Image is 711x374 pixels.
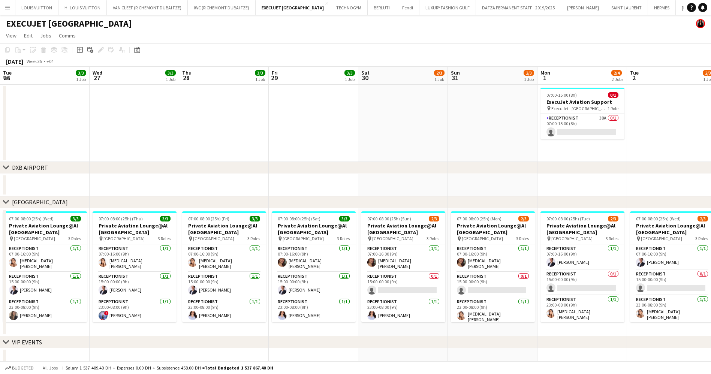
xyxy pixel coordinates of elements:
app-card-role: Receptionist1/123:00-08:00 (9h)![PERSON_NAME] [93,298,177,323]
span: [GEOGRAPHIC_DATA] [462,236,503,241]
div: Salary 1 537 409.40 DH + Expenses 0.00 DH + Subsistence 458.00 DH = [66,365,273,371]
span: 3/3 [339,216,350,221]
span: 3/3 [255,70,265,76]
app-job-card: 07:00-08:00 (25h) (Sun)2/3Private Aviation Lounge@Al [GEOGRAPHIC_DATA] [GEOGRAPHIC_DATA]3 RolesRe... [361,211,445,322]
button: TECHNOGYM [330,0,368,15]
span: 07:00-08:00 (25h) (Thu) [99,216,143,221]
app-card-role: Receptionist1/115:00-00:00 (9h)[PERSON_NAME] [182,272,266,298]
span: Tue [630,69,639,76]
a: View [3,31,19,40]
span: 1 Role [608,106,618,111]
div: 1 Job [166,76,175,82]
span: 2/3 [434,70,445,76]
app-card-role: Receptionist1/123:00-08:00 (9h)[PERSON_NAME] [3,298,87,323]
span: 30 [360,73,370,82]
app-card-role: Receptionist1/115:00-00:00 (9h)[PERSON_NAME] [93,272,177,298]
app-job-card: 07:00-08:00 (25h) (Fri)3/3Private Aviation Lounge@Al [GEOGRAPHIC_DATA] [GEOGRAPHIC_DATA]3 RolesRe... [182,211,266,322]
span: 29 [271,73,278,82]
span: 31 [450,73,460,82]
app-card-role: Receptionist0/115:00-00:00 (9h) [451,272,535,298]
span: 27 [91,73,102,82]
button: Budgeted [4,364,35,372]
span: 3 Roles [68,236,81,241]
span: 07:00-08:00 (25h) (Sun) [367,216,411,221]
div: [DATE] [6,58,23,65]
span: Budgeted [12,365,34,371]
app-job-card: 07:00-08:00 (25h) (Wed)3/3Private Aviation Lounge@Al [GEOGRAPHIC_DATA] [GEOGRAPHIC_DATA]3 RolesRe... [3,211,87,322]
a: Jobs [37,31,54,40]
span: 3/3 [165,70,176,76]
app-card-role: Receptionist1/123:00-08:00 (9h)[PERSON_NAME] [272,298,356,323]
span: Edit [24,32,33,39]
app-job-card: 07:00-08:00 (25h) (Thu)3/3Private Aviation Lounge@Al [GEOGRAPHIC_DATA] [GEOGRAPHIC_DATA]3 RolesRe... [93,211,177,322]
span: 3/3 [76,70,86,76]
span: Wed [93,69,102,76]
app-card-role: Receptionist1/107:00-16:00 (9h)[MEDICAL_DATA][PERSON_NAME] [451,244,535,272]
app-job-card: 07:00-15:00 (8h)0/1ExecuJet Aviation Support ExecuJet - [GEOGRAPHIC_DATA]1 RoleReceptionist38A0/1... [540,88,624,139]
app-card-role: Receptionist0/115:00-00:00 (9h) [361,272,445,298]
h3: Private Aviation Lounge@Al [GEOGRAPHIC_DATA] [272,222,356,236]
app-card-role: Receptionist1/123:00-08:00 (9h)[MEDICAL_DATA][PERSON_NAME] [540,295,624,323]
h3: Private Aviation Lounge@Al [GEOGRAPHIC_DATA] [182,222,266,236]
app-card-role: Receptionist1/107:00-16:00 (9h)[MEDICAL_DATA][PERSON_NAME] [182,244,266,272]
span: 07:00-08:00 (25h) (Sat) [278,216,320,221]
span: 3/3 [344,70,355,76]
h3: Private Aviation Lounge@Al [GEOGRAPHIC_DATA] [361,222,445,236]
app-job-card: 07:00-08:00 (25h) (Tue)2/3Private Aviation Lounge@Al [GEOGRAPHIC_DATA] [GEOGRAPHIC_DATA]3 RolesRe... [540,211,624,322]
span: 2/3 [524,70,534,76]
app-user-avatar: Maria Fernandes [696,19,705,28]
app-card-role: Receptionist0/115:00-00:00 (9h) [540,270,624,295]
span: 2/3 [429,216,439,221]
span: 26 [2,73,12,82]
span: [GEOGRAPHIC_DATA] [551,236,593,241]
span: Fri [272,69,278,76]
app-card-role: Receptionist1/107:00-16:00 (9h)[MEDICAL_DATA][PERSON_NAME] [361,244,445,272]
span: 1 [539,73,550,82]
span: View [6,32,16,39]
span: ! [104,311,109,316]
h3: ExecuJet Aviation Support [540,99,624,105]
button: HERMES [648,0,676,15]
span: Jobs [40,32,51,39]
h3: Private Aviation Lounge@Al [GEOGRAPHIC_DATA] [93,222,177,236]
span: Tue [3,69,12,76]
span: 3/3 [160,216,171,221]
div: [GEOGRAPHIC_DATA] [12,198,68,206]
button: H_LOUIS VUITTON [58,0,107,15]
app-card-role: Receptionist1/107:00-16:00 (9h)[MEDICAL_DATA][PERSON_NAME] [272,244,356,272]
span: 07:00-15:00 (8h) [546,92,577,98]
span: [GEOGRAPHIC_DATA] [641,236,682,241]
button: Fendi [396,0,419,15]
button: LOUIS VUITTON [15,0,58,15]
span: Mon [540,69,550,76]
span: 28 [181,73,192,82]
span: 07:00-08:00 (25h) (Mon) [457,216,501,221]
div: 1 Job [434,76,444,82]
app-card-role: Receptionist1/115:00-00:00 (9h)[PERSON_NAME] [3,272,87,298]
app-card-role: Receptionist1/123:00-08:00 (9h)[MEDICAL_DATA][PERSON_NAME] [451,298,535,325]
h1: EXECUJET [GEOGRAPHIC_DATA] [6,18,132,29]
span: 07:00-08:00 (25h) (Fri) [188,216,229,221]
span: 2/4 [611,70,622,76]
span: Sun [451,69,460,76]
span: Total Budgeted 1 537 867.40 DH [205,365,273,371]
span: 2/3 [608,216,618,221]
div: 1 Job [345,76,355,82]
span: [GEOGRAPHIC_DATA] [103,236,145,241]
span: 3/3 [250,216,260,221]
app-job-card: 07:00-08:00 (25h) (Sat)3/3Private Aviation Lounge@Al [GEOGRAPHIC_DATA] [GEOGRAPHIC_DATA]3 RolesRe... [272,211,356,322]
span: 2/3 [518,216,529,221]
span: 3 Roles [337,236,350,241]
div: 1 Job [524,76,534,82]
span: 3 Roles [158,236,171,241]
span: Sat [361,69,370,76]
div: 1 Job [255,76,265,82]
div: +04 [46,58,54,64]
span: 3/3 [70,216,81,221]
span: [GEOGRAPHIC_DATA] [372,236,413,241]
app-card-role: Receptionist1/123:00-08:00 (9h)[PERSON_NAME] [182,298,266,323]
